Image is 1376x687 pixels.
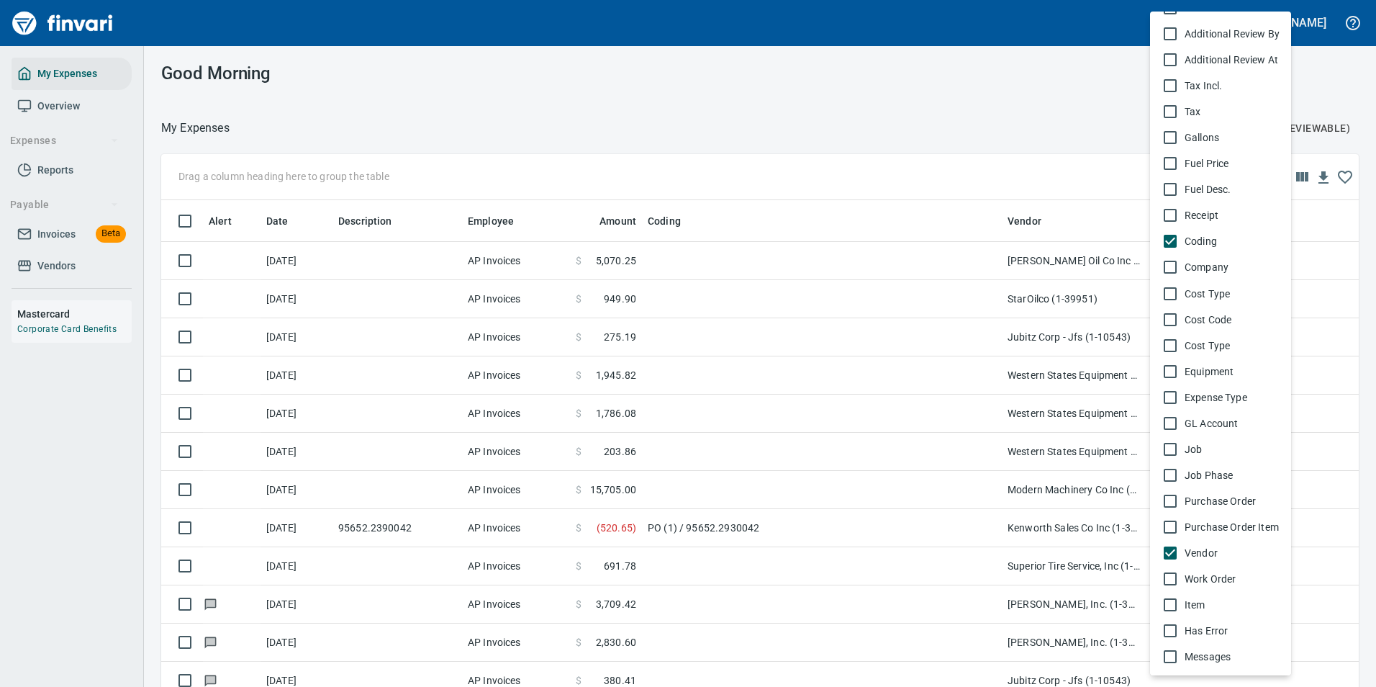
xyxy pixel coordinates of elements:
[1185,287,1280,301] span: Cost Type
[1185,650,1280,664] span: Messages
[1150,21,1291,47] li: Additional Review By
[1185,53,1280,67] span: Additional Review At
[1150,540,1291,566] li: Vendor
[1150,514,1291,540] li: Purchase Order Item
[1150,566,1291,592] li: Work Order
[1150,202,1291,228] li: Receipt
[1150,488,1291,514] li: Purchase Order
[1185,27,1280,41] span: Additional Review By
[1185,390,1280,405] span: Expense Type
[1185,104,1280,119] span: Tax
[1185,234,1280,248] span: Coding
[1185,156,1280,171] span: Fuel Price
[1150,307,1291,333] li: Cost Code
[1150,385,1291,410] li: Expense Type
[1185,520,1280,534] span: Purchase Order Item
[1185,416,1280,431] span: GL Account
[1185,598,1280,612] span: Item
[1150,333,1291,359] li: Cost Type
[1185,182,1280,197] span: Fuel Desc.
[1185,494,1280,508] span: Purchase Order
[1185,313,1280,327] span: Cost Code
[1150,359,1291,385] li: Equipment
[1150,176,1291,202] li: Fuel Desc.
[1150,73,1291,99] li: Tax Incl.
[1185,546,1280,560] span: Vendor
[1150,592,1291,618] li: Item
[1150,228,1291,254] li: Coding
[1150,644,1291,670] li: Messages
[1185,338,1280,353] span: Cost Type
[1185,260,1280,274] span: Company
[1185,442,1280,457] span: Job
[1150,151,1291,176] li: Fuel Price
[1185,468,1280,482] span: Job Phase
[1150,254,1291,280] li: Company
[1150,618,1291,644] li: Has Error
[1185,364,1280,379] span: Equipment
[1185,78,1280,93] span: Tax Incl.
[1150,281,1291,307] li: Cost Type
[1150,47,1291,73] li: Additional Review At
[1150,436,1291,462] li: Job
[1150,462,1291,488] li: Job Phase
[1150,125,1291,151] li: Gallons
[1185,624,1280,638] span: Has Error
[1185,130,1280,145] span: Gallons
[1185,572,1280,586] span: Work Order
[1185,208,1280,223] span: Receipt
[1150,99,1291,125] li: Tax
[1150,410,1291,436] li: GL Account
